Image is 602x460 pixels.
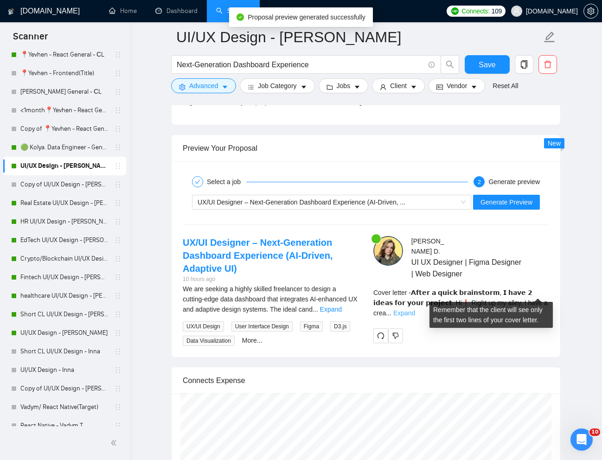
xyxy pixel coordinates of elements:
a: Copy of UI/UX Design - [PERSON_NAME] [20,175,109,194]
span: 10 [589,428,600,436]
a: Vadym/ React Native(Target) [20,398,109,416]
button: Save [465,55,510,74]
button: folderJobscaret-down [319,78,369,93]
span: Generate Preview [480,197,532,207]
span: info-circle [429,62,435,68]
span: caret-down [222,83,228,90]
button: userClientcaret-down [372,78,425,93]
img: logo [8,4,14,19]
span: double-left [110,438,120,447]
span: redo [374,332,388,339]
span: Job Category [258,81,296,91]
span: check-circle [237,13,244,21]
span: search [441,60,459,69]
span: Vendor [447,81,467,91]
span: We are seeking a highly skilled freelancer to design a cutting-edge data dashboard that integrate... [183,285,358,313]
a: Real Estate UI/UX Design - [PERSON_NAME] [20,194,109,212]
span: check [195,179,200,185]
span: holder [114,422,122,429]
span: holder [114,311,122,318]
span: 109 [492,6,502,16]
a: homeHome [109,7,137,15]
span: holder [114,403,122,411]
span: 2 [478,179,481,185]
div: 10 hours ago [183,275,359,284]
span: setting [179,83,186,90]
span: Jobs [337,81,351,91]
div: Preview Your Proposal [183,135,549,161]
span: idcard [436,83,443,90]
a: UI/UX Design - Inna [20,361,109,379]
span: D3.js [330,321,350,332]
span: caret-down [354,83,360,90]
span: Figma [300,321,323,332]
span: holder [114,218,122,225]
span: holder [114,366,122,374]
a: Expand [320,306,342,313]
span: holder [114,329,122,337]
a: 📍Yevhen - React General - СL [20,45,109,64]
a: 🟢 Kolya. Data Engineer - General [20,138,109,157]
span: User Interface Design [231,321,293,332]
a: More... [242,337,263,344]
button: copy [515,55,533,74]
input: Scanner name... [176,26,542,49]
span: caret-down [471,83,477,90]
span: dislike [392,332,399,339]
a: HR UI/UX Design - [PERSON_NAME] [20,212,109,231]
span: holder [114,181,122,188]
span: holder [114,255,122,262]
div: Remember that the client will see only the first two lines of your cover letter. [373,287,549,318]
iframe: Intercom live chat [570,428,593,451]
button: search [441,55,459,74]
div: Select a job [207,176,246,187]
a: UX/UI Designer – Next-Generation Dashboard Experience (AI-Driven, Adaptive UI) [183,237,333,274]
div: Remember that the client will see only the first two lines of your cover letter. [429,302,553,328]
a: Expand [393,309,415,317]
span: bars [248,83,254,90]
a: dashboardDashboard [155,7,198,15]
span: Proposal preview generated successfully [248,13,365,21]
span: Client [390,81,407,91]
a: Copy of UI/UX Design - [PERSON_NAME] [20,379,109,398]
button: delete [538,55,557,74]
span: caret-down [301,83,307,90]
a: setting [583,7,598,15]
button: redo [373,328,388,343]
button: idcardVendorcaret-down [429,78,485,93]
a: UI/UX Design - [PERSON_NAME] [20,324,109,342]
a: UI/UX Design - [PERSON_NAME] [20,157,109,175]
span: holder [114,70,122,77]
div: We are seeking a highly skilled freelancer to design a cutting-edge data dashboard that integrate... [183,284,359,314]
a: Fintech UI/UX Design - [PERSON_NAME] [20,268,109,287]
span: holder [114,236,122,244]
button: barsJob Categorycaret-down [240,78,314,93]
span: copy [515,60,533,69]
div: Connects Expense [183,367,549,394]
span: Data Visualization [183,336,235,346]
span: holder [114,274,122,281]
span: UX/UI Design [183,321,224,332]
a: Short CL UI/UX Design - [PERSON_NAME] [20,305,109,324]
span: holder [114,51,122,58]
input: Search Freelance Jobs... [177,59,424,70]
span: New [548,140,561,147]
span: Connects: [461,6,489,16]
span: holder [114,88,122,96]
button: Generate Preview [473,195,540,210]
span: holder [114,107,122,114]
span: UI UX Designer | Figma Designer | Web Designer [411,256,522,280]
a: Crypto/Blockchain UI/UX Design - [PERSON_NAME] [20,249,109,268]
button: dislike [388,328,403,343]
a: <1month📍Yevhen - React General - СL [20,101,109,120]
span: holder [114,199,122,207]
button: settingAdvancedcaret-down [171,78,236,93]
span: delete [539,60,557,69]
a: 📍Yevhen - Frontend(Title) [20,64,109,83]
span: setting [584,7,598,15]
span: Scanner [6,30,55,49]
span: edit [544,31,556,43]
span: Cover letter - 𝗔𝗳𝘁𝗲𝗿 𝗮 𝗾𝘂𝗶𝗰𝗸 𝗯𝗿𝗮𝗶𝗻𝘀𝘁𝗼𝗿𝗺, 𝗜 𝗵𝗮𝘃𝗲 𝟮 𝗶𝗱𝗲𝗮𝘀 𝗳𝗼𝗿 𝘆𝗼𝘂𝗿 𝗽𝗿𝗼𝗷𝗲𝗰𝘁. Hi❗ Right up my alley, ... [373,289,548,317]
span: caret-down [410,83,417,90]
span: user [513,8,520,14]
